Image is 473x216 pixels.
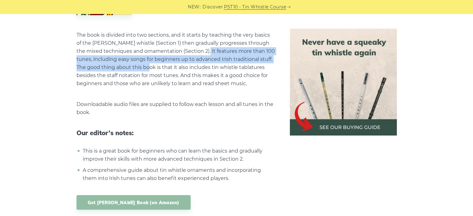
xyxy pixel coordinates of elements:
[290,29,397,136] img: tin whistle buying guide
[224,3,286,11] a: PST10 - Tin Whistle Course
[188,3,201,11] span: NEW:
[77,31,275,88] p: The book is divided into two sections, and it starts by teaching the very basics of the [PERSON_N...
[202,3,223,11] span: Discover
[81,166,275,182] li: A comprehensive guide about tin whistle ornaments and incorporating them into Irish tunes can als...
[77,129,275,137] span: Our editor’s notes:
[77,195,191,210] a: Get [PERSON_NAME] Book (on Amazon)
[81,147,275,163] li: This is a great book for beginners who can learn the basics and gradually improve their skills wi...
[77,100,275,117] p: Downloadable audio files are supplied to follow each lesson and all tunes in the book.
